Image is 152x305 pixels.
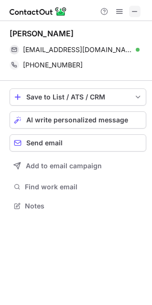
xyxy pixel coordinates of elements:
span: Add to email campaign [26,162,102,170]
div: Save to List / ATS / CRM [26,93,130,101]
button: Send email [10,134,146,152]
div: [PERSON_NAME] [10,29,74,38]
img: ContactOut v5.3.10 [10,6,67,17]
span: Notes [25,202,142,210]
button: Add to email campaign [10,157,146,174]
span: Send email [26,139,63,147]
span: Find work email [25,183,142,191]
button: AI write personalized message [10,111,146,129]
span: AI write personalized message [26,116,128,124]
span: [EMAIL_ADDRESS][DOMAIN_NAME] [23,45,132,54]
button: save-profile-one-click [10,88,146,106]
span: [PHONE_NUMBER] [23,61,83,69]
button: Find work email [10,180,146,194]
button: Notes [10,199,146,213]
